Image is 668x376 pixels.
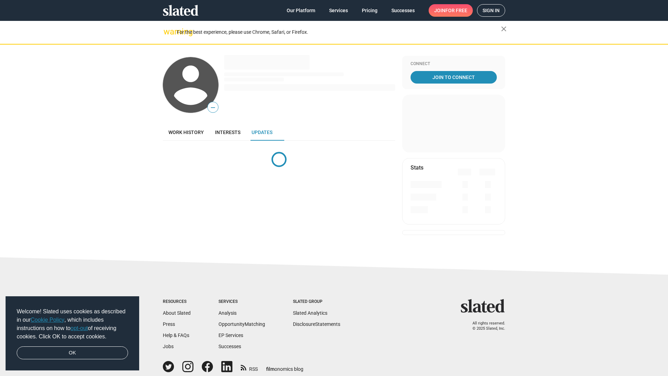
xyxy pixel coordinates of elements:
a: Joinfor free [429,4,473,17]
span: Our Platform [287,4,315,17]
a: RSS [241,362,258,373]
span: Pricing [362,4,377,17]
span: Successes [391,4,415,17]
div: Services [218,299,265,305]
a: EP Services [218,332,243,338]
a: dismiss cookie message [17,346,128,360]
a: OpportunityMatching [218,321,265,327]
a: Press [163,321,175,327]
span: — [208,103,218,112]
div: Slated Group [293,299,340,305]
span: Join [434,4,467,17]
mat-icon: warning [164,28,172,36]
a: Join To Connect [411,71,497,84]
a: About Slated [163,310,191,316]
a: Jobs [163,344,174,349]
a: Services [324,4,353,17]
span: Sign in [483,5,500,16]
span: Updates [252,130,272,135]
a: Updates [246,124,278,141]
span: Services [329,4,348,17]
div: Connect [411,61,497,67]
a: opt-out [71,325,88,331]
span: Work history [168,130,204,135]
span: for free [445,4,467,17]
a: Interests [209,124,246,141]
a: Successes [386,4,420,17]
a: Successes [218,344,241,349]
a: Our Platform [281,4,321,17]
span: Welcome! Slated uses cookies as described in our , which includes instructions on how to of recei... [17,307,128,341]
a: Help & FAQs [163,332,189,338]
div: For the best experience, please use Chrome, Safari, or Firefox. [177,28,501,37]
span: Interests [215,130,240,135]
div: cookieconsent [6,296,139,371]
a: Pricing [356,4,383,17]
mat-card-title: Stats [411,164,423,171]
span: film [266,366,275,372]
p: All rights reserved. © 2025 Slated, Inc. [465,321,505,331]
a: Work history [163,124,209,141]
a: Cookie Policy [31,317,64,323]
a: Slated Analytics [293,310,327,316]
mat-icon: close [500,25,508,33]
a: DisclosureStatements [293,321,340,327]
a: filmonomics blog [266,360,303,373]
div: Resources [163,299,191,305]
span: Join To Connect [412,71,495,84]
a: Sign in [477,4,505,17]
a: Analysis [218,310,237,316]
